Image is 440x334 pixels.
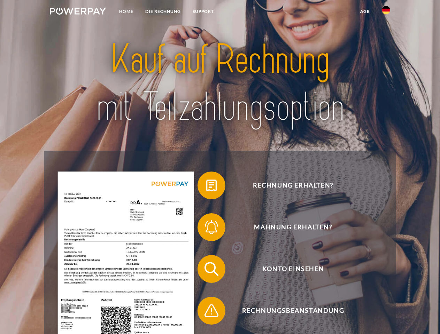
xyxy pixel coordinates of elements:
img: qb_warning.svg [203,302,220,319]
img: title-powerpay_de.svg [67,33,373,133]
span: Rechnungsbeanstandung [208,297,378,325]
a: Home [113,5,139,18]
button: Konto einsehen [198,255,379,283]
img: de [382,6,390,14]
button: Mahnung erhalten? [198,213,379,241]
img: qb_bill.svg [203,177,220,194]
span: Mahnung erhalten? [208,213,378,241]
a: agb [354,5,376,18]
span: Konto einsehen [208,255,378,283]
a: DIE RECHNUNG [139,5,187,18]
a: SUPPORT [187,5,220,18]
img: qb_search.svg [203,260,220,278]
button: Rechnungsbeanstandung [198,297,379,325]
img: logo-powerpay-white.svg [50,8,106,15]
img: qb_bell.svg [203,218,220,236]
span: Rechnung erhalten? [208,172,378,199]
button: Rechnung erhalten? [198,172,379,199]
